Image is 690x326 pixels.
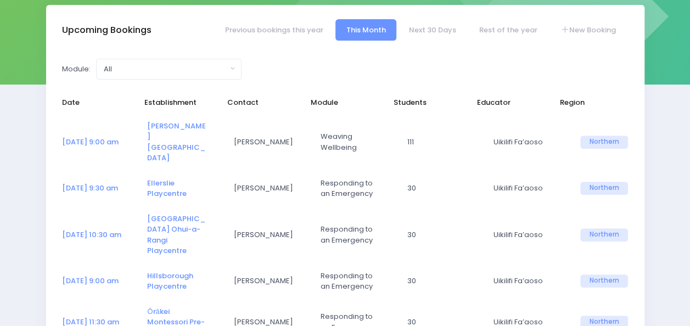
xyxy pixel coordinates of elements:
span: Uikilifi Fa’aoso [493,276,554,286]
label: Module: [62,64,91,75]
td: <a href="https://app.stjis.org.nz/bookings/523974" class="font-weight-bold">01 Sep at 9:00 am</a> [62,114,141,171]
td: Northern [573,263,628,299]
a: New Booking [549,19,626,41]
td: Responding to an Emergency [313,263,400,299]
td: Uikilifi Fa’aoso [486,206,573,263]
span: Northern [580,228,628,241]
span: Educator [477,97,537,108]
td: Northern [573,114,628,171]
span: 30 [407,276,467,286]
span: Uikilifi Fa’aoso [493,183,554,194]
span: 111 [407,137,467,148]
span: [PERSON_NAME] [234,137,294,148]
span: Contact [227,97,288,108]
span: Northern [580,136,628,149]
td: <a href="https://app.stjis.org.nz/bookings/523732" class="font-weight-bold">01 Sep at 9:30 am</a> [62,171,141,206]
a: [GEOGRAPHIC_DATA] Ohui-a-Rangi Playcentre [147,213,205,256]
a: Rest of the year [469,19,548,41]
span: Weaving Wellbeing [321,131,381,153]
td: Uikilifi Fa’aoso [486,263,573,299]
td: Shelley Clews [227,206,313,263]
span: Region [560,97,620,108]
h3: Upcoming Bookings [62,25,152,36]
td: Weaving Wellbeing [313,114,400,171]
a: [DATE] 10:30 am [62,229,121,240]
a: Next 30 Days [399,19,467,41]
button: All [96,59,242,80]
span: 30 [407,183,467,194]
a: Hillsborough Playcentre [147,271,193,292]
td: 30 [400,263,486,299]
td: Megan Lindsay [227,171,313,206]
span: Date [62,97,122,108]
td: <a href="https://app.stjis.org.nz/establishments/202647" class="font-weight-bold">Hillsborough Pl... [140,263,227,299]
a: [DATE] 9:00 am [62,137,119,147]
span: 30 [407,229,467,240]
td: Northern [573,206,628,263]
span: Responding to an Emergency [321,178,381,199]
td: <a href="https://app.stjis.org.nz/establishments/204052" class="font-weight-bold">Ellerslie Playc... [140,171,227,206]
a: This Month [335,19,396,41]
a: [PERSON_NAME][GEOGRAPHIC_DATA] [147,121,206,164]
span: [PERSON_NAME] [234,276,294,286]
span: Responding to an Emergency [321,224,381,245]
td: <a href="https://app.stjis.org.nz/establishments/205682" class="font-weight-bold">Dawson School</a> [140,114,227,171]
td: Renee Hohua [227,114,313,171]
span: Students [394,97,454,108]
td: <a href="https://app.stjis.org.nz/bookings/523948" class="font-weight-bold">08 Sep at 9:00 am</a> [62,263,141,299]
span: [PERSON_NAME] [234,183,294,194]
td: Responding to an Emergency [313,206,400,263]
td: Uikilifi Fa’aoso [486,114,573,171]
span: Responding to an Emergency [321,271,381,292]
td: Northern [573,171,628,206]
span: Uikilifi Fa’aoso [493,137,554,148]
td: Uikilifi Fa’aoso [486,171,573,206]
td: 30 [400,206,486,263]
td: 111 [400,114,486,171]
td: <a href="https://app.stjis.org.nz/bookings/523949" class="font-weight-bold">01 Sep at 10:30 am</a> [62,206,141,263]
a: [DATE] 9:00 am [62,276,119,286]
div: All [104,64,227,75]
span: Module [311,97,371,108]
td: Hannah Dear [227,263,313,299]
td: Responding to an Emergency [313,171,400,206]
a: [DATE] 9:30 am [62,183,118,193]
a: Previous bookings this year [214,19,334,41]
td: 30 [400,171,486,206]
span: Uikilifi Fa’aoso [493,229,554,240]
span: [PERSON_NAME] [234,229,294,240]
span: Northern [580,182,628,195]
span: Establishment [144,97,205,108]
a: Ellerslie Playcentre [147,178,187,199]
span: Northern [580,274,628,288]
td: <a href="https://app.stjis.org.nz/establishments/205734" class="font-weight-bold">Bucklands Beach... [140,206,227,263]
